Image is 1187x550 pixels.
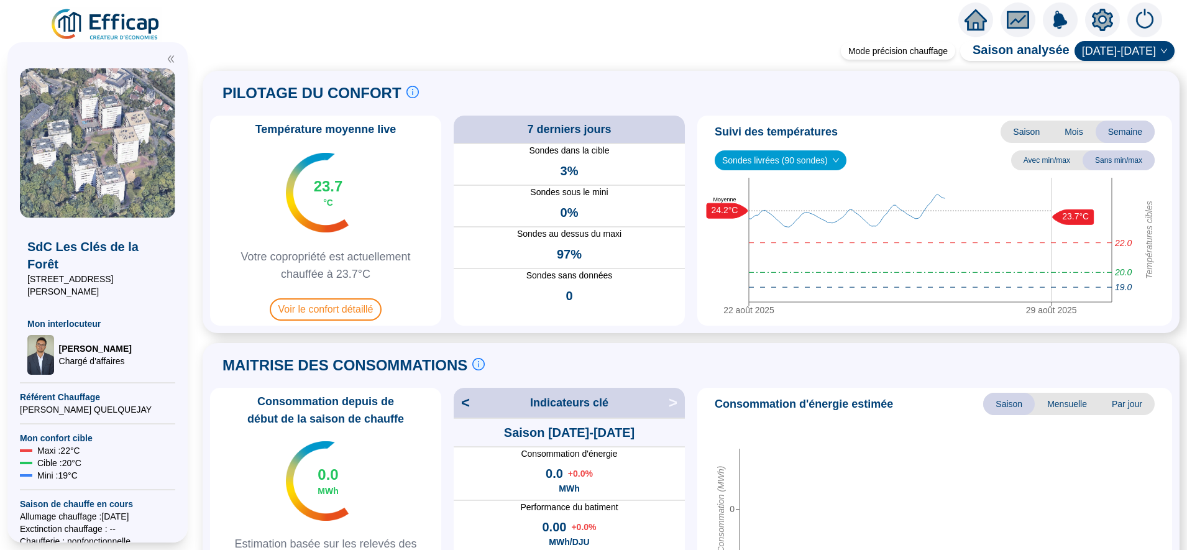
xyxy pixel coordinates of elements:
[454,501,685,513] span: Performance du batiment
[1096,121,1155,143] span: Semaine
[222,355,467,375] span: MAITRISE DES CONSOMMATIONS
[454,227,685,241] span: Sondes au dessus du maxi
[454,144,685,157] span: Sondes dans la cible
[37,444,80,457] span: Maxi : 22 °C
[1114,237,1132,247] tspan: 22.0
[27,273,168,298] span: [STREET_ADDRESS][PERSON_NAME]
[20,403,175,416] span: [PERSON_NAME] QUELQUEJAY
[1011,150,1083,170] span: Avec min/max
[960,41,1070,61] span: Saison analysée
[530,394,608,411] span: Indicateurs clé
[965,9,987,31] span: home
[27,318,168,330] span: Mon interlocuteur
[504,424,635,441] span: Saison [DATE]-[DATE]
[314,176,343,196] span: 23.7
[270,298,382,321] span: Voir le confort détaillé
[546,465,563,482] span: 0.0
[454,186,685,199] span: Sondes sous le mini
[1052,121,1096,143] span: Mois
[561,204,579,221] span: 0%
[715,123,838,140] span: Suivi des températures
[1099,393,1155,415] span: Par jour
[549,536,589,548] span: MWh/DJU
[323,196,333,209] span: °C
[561,162,579,180] span: 3%
[1007,9,1029,31] span: fund
[20,510,175,523] span: Allumage chauffage : [DATE]
[568,467,593,480] span: + 0.0 %
[1062,211,1089,221] text: 23.7°C
[1001,121,1052,143] span: Saison
[222,83,401,103] span: PILOTAGE DU CONFORT
[527,121,611,138] span: 7 derniers jours
[318,485,338,497] span: MWh
[1091,9,1114,31] span: setting
[27,335,54,375] img: Chargé d'affaires
[1083,150,1155,170] span: Sans min/max
[722,151,839,170] span: Sondes livrées (90 sondes)
[1160,47,1168,55] span: down
[27,238,168,273] span: SdC Les Clés de la Forêt
[20,432,175,444] span: Mon confort cible
[730,504,735,514] tspan: 0
[715,395,893,413] span: Consommation d'énergie estimée
[559,482,579,495] span: MWh
[723,305,774,314] tspan: 22 août 2025
[832,157,840,164] span: down
[167,55,175,63] span: double-left
[1043,2,1078,37] img: alerts
[712,204,738,214] text: 24.2°C
[406,86,419,98] span: info-circle
[20,523,175,535] span: Exctinction chauffage : --
[1144,201,1154,279] tspan: Températures cibles
[1115,282,1132,292] tspan: 19.0
[472,358,485,370] span: info-circle
[20,535,175,548] span: Chaufferie : non fonctionnelle
[983,393,1035,415] span: Saison
[542,518,566,536] span: 0.00
[37,457,81,469] span: Cible : 20 °C
[1026,305,1077,314] tspan: 29 août 2025
[1127,2,1162,37] img: alerts
[566,287,572,305] span: 0
[286,153,349,232] img: indicateur températures
[454,393,470,413] span: <
[1035,393,1099,415] span: Mensuelle
[59,355,132,367] span: Chargé d'affaires
[215,393,436,428] span: Consommation depuis de début de la saison de chauffe
[37,469,78,482] span: Mini : 19 °C
[454,269,685,282] span: Sondes sans données
[669,393,685,413] span: >
[20,498,175,510] span: Saison de chauffe en cours
[248,121,404,138] span: Température moyenne live
[841,42,955,60] div: Mode précision chauffage
[1114,267,1132,277] tspan: 20.0
[286,441,349,521] img: indicateur températures
[215,248,436,283] span: Votre copropriété est actuellement chauffée à 23.7°C
[1082,42,1167,60] span: 2024-2025
[59,342,132,355] span: [PERSON_NAME]
[50,7,162,42] img: efficap energie logo
[318,465,338,485] span: 0.0
[454,447,685,460] span: Consommation d'énergie
[571,521,596,533] span: + 0.0 %
[557,245,582,263] span: 97%
[713,196,736,203] text: Moyenne
[20,391,175,403] span: Référent Chauffage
